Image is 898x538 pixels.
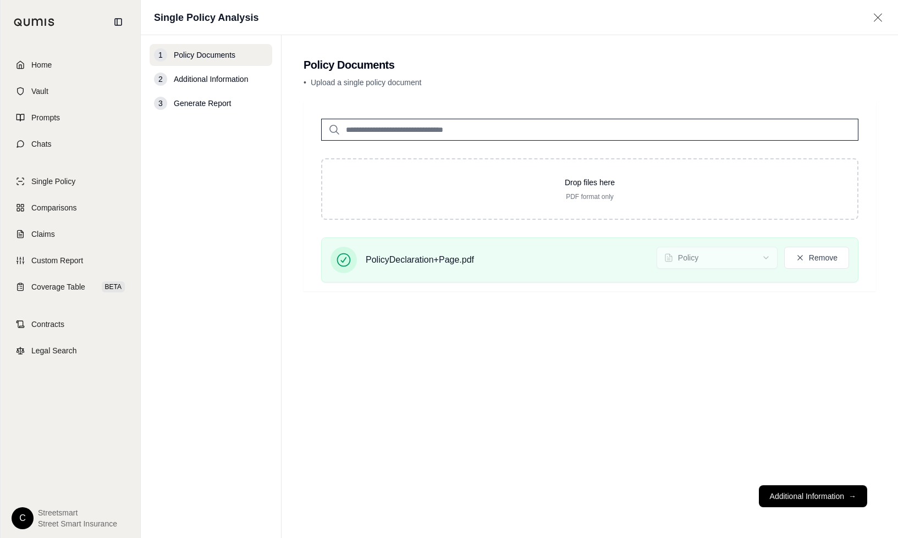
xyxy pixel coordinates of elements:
div: 2 [154,73,167,86]
span: Additional Information [174,74,248,85]
button: Remove [784,247,849,269]
a: Custom Report [7,248,134,273]
a: Home [7,53,134,77]
span: Home [31,59,52,70]
div: C [12,507,34,529]
a: Coverage TableBETA [7,275,134,299]
span: Custom Report [31,255,83,266]
span: Policy Documents [174,49,235,60]
span: Contracts [31,319,64,330]
span: Comparisons [31,202,76,213]
span: → [849,491,856,502]
a: Legal Search [7,339,134,363]
span: Chats [31,138,52,149]
span: BETA [102,281,125,292]
button: Additional Information→ [759,485,867,507]
span: Streetsmart [38,507,117,518]
a: Prompts [7,106,134,130]
div: 1 [154,48,167,62]
a: Chats [7,132,134,156]
span: Coverage Table [31,281,85,292]
a: Claims [7,222,134,246]
img: Qumis Logo [14,18,55,26]
span: • [304,78,306,87]
a: Contracts [7,312,134,336]
span: Legal Search [31,345,77,356]
span: Claims [31,229,55,240]
span: Single Policy [31,176,75,187]
p: PDF format only [340,192,840,201]
button: Collapse sidebar [109,13,127,31]
span: Upload a single policy document [311,78,422,87]
h1: Single Policy Analysis [154,10,258,25]
span: Generate Report [174,98,231,109]
span: PolicyDeclaration+Page.pdf [366,253,474,267]
div: 3 [154,97,167,110]
a: Single Policy [7,169,134,193]
span: Vault [31,86,48,97]
span: Prompts [31,112,60,123]
a: Comparisons [7,196,134,220]
p: Drop files here [340,177,840,188]
a: Vault [7,79,134,103]
h2: Policy Documents [304,57,876,73]
span: Street Smart Insurance [38,518,117,529]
